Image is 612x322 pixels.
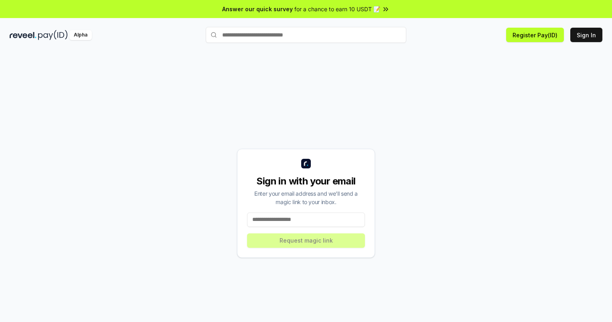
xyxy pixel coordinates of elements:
div: Enter your email address and we’ll send a magic link to your inbox. [247,189,365,206]
img: pay_id [38,30,68,40]
button: Sign In [570,28,602,42]
img: logo_small [301,159,311,168]
div: Sign in with your email [247,175,365,188]
img: reveel_dark [10,30,36,40]
div: Alpha [69,30,92,40]
button: Register Pay(ID) [506,28,564,42]
span: for a chance to earn 10 USDT 📝 [294,5,380,13]
span: Answer our quick survey [222,5,293,13]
